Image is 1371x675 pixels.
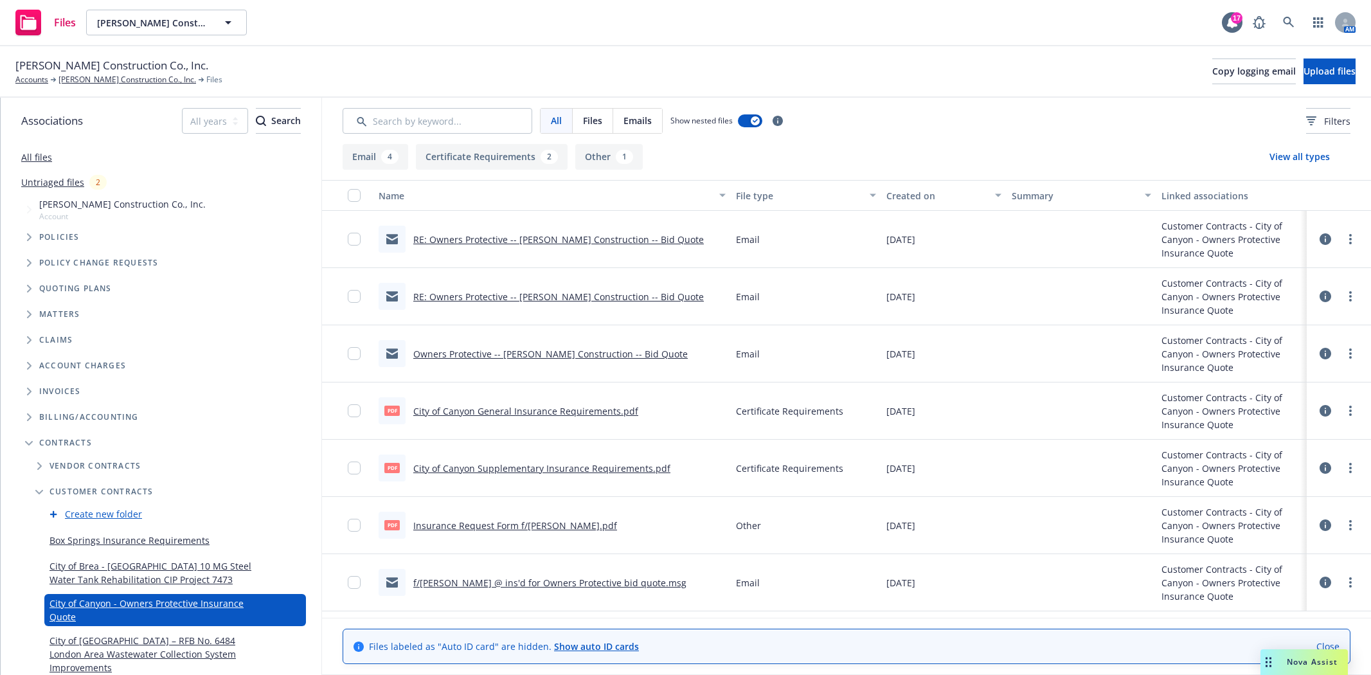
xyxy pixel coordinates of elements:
div: Drag to move [1260,649,1277,675]
input: Search by keyword... [343,108,532,134]
a: Accounts [15,74,48,85]
span: Copy logging email [1212,65,1296,77]
span: pdf [384,463,400,473]
span: Emails [623,114,652,127]
a: Files [10,4,81,40]
div: 1 [616,150,633,164]
button: SearchSearch [256,108,301,134]
div: Tree Example [1,195,321,404]
div: Customer Contracts - City of Canyon - Owners Protective Insurance Quote [1161,505,1302,546]
span: [DATE] [886,347,915,361]
a: more [1343,460,1358,476]
input: Toggle Row Selected [348,519,361,532]
span: Policy change requests [39,259,158,267]
span: Policies [39,233,80,241]
a: more [1343,575,1358,590]
a: Close [1316,640,1340,653]
button: [PERSON_NAME] Construction Co., Inc. [86,10,247,35]
span: Certificate Requirements [736,462,843,475]
input: Toggle Row Selected [348,290,361,303]
a: City of Canyon - Owners Protective Insurance Quote [49,597,255,624]
span: Matters [39,310,80,318]
a: Insurance Request Form f/[PERSON_NAME].pdf [413,519,617,532]
span: [DATE] [886,576,915,589]
div: 2 [541,150,558,164]
button: Copy logging email [1212,59,1296,84]
a: [PERSON_NAME] Construction Co., Inc. [58,74,196,85]
button: View all types [1249,144,1350,170]
a: City of Brea - [GEOGRAPHIC_DATA] 10 MG Steel Water Tank Rehabilitation CIP Project 7473 [49,559,255,586]
button: Nova Assist [1260,649,1348,675]
button: Upload files [1304,59,1356,84]
input: Toggle Row Selected [348,576,361,589]
span: [PERSON_NAME] Construction Co., Inc. [15,57,208,74]
div: Created on [886,189,987,203]
span: Email [736,290,760,303]
span: Show nested files [670,115,733,126]
div: 2 [89,175,107,190]
div: Customer Contracts - City of Canyon - Owners Protective Insurance Quote [1161,391,1302,431]
a: Search [1276,10,1302,35]
span: [DATE] [886,290,915,303]
a: City of Canyon General Insurance Requirements.pdf [413,405,638,417]
span: pdf [384,406,400,415]
button: Other [575,144,643,170]
span: [DATE] [886,519,915,532]
span: pdf [384,520,400,530]
a: more [1343,403,1358,419]
div: Customer Contracts - City of Canyon - Owners Protective Insurance Quote [1161,276,1302,317]
a: RE: Owners Protective -- [PERSON_NAME] Construction -- Bid Quote [413,291,704,303]
a: Owners Protective -- [PERSON_NAME] Construction -- Bid Quote [413,348,688,360]
svg: Search [256,116,266,126]
a: All files [21,151,52,163]
span: All [551,114,562,127]
span: Files [206,74,222,85]
span: Filters [1324,114,1350,128]
div: Customer Contracts - City of Canyon - Owners Protective Insurance Quote [1161,562,1302,603]
input: Toggle Row Selected [348,347,361,360]
span: Filters [1306,114,1350,128]
span: Claims [39,336,73,344]
span: Files labeled as "Auto ID card" are hidden. [369,640,639,653]
div: Search [256,109,301,133]
span: Vendor Contracts [49,462,141,470]
a: Report a Bug [1246,10,1272,35]
a: Create new folder [65,507,142,521]
div: 4 [381,150,399,164]
input: Select all [348,189,361,202]
div: Name [379,189,712,203]
span: Email [736,233,760,246]
a: City of Canyon Supplementary Insurance Requirements.pdf [413,462,670,474]
a: Box Springs Insurance Requirements [49,534,210,547]
span: Associations [21,113,83,129]
a: Untriaged files [21,175,84,189]
span: Account charges [39,362,126,370]
span: [PERSON_NAME] Construction Co., Inc. [39,197,206,211]
div: Summary [1012,189,1138,203]
a: more [1343,231,1358,247]
a: f/[PERSON_NAME] @ ins'd for Owners Protective bid quote.msg [413,577,686,589]
a: more [1343,517,1358,533]
div: Linked associations [1161,189,1302,203]
span: Files [54,17,76,28]
button: Linked associations [1156,180,1307,211]
span: Invoices [39,388,81,395]
a: Switch app [1305,10,1331,35]
span: [PERSON_NAME] Construction Co., Inc. [97,16,208,30]
div: Customer Contracts - City of Canyon - Owners Protective Insurance Quote [1161,219,1302,260]
span: Contracts [39,439,92,447]
span: Billing/Accounting [39,413,139,421]
a: more [1343,289,1358,304]
button: Summary [1007,180,1157,211]
div: Customer Contracts - City of Canyon - Owners Protective Insurance Quote [1161,448,1302,489]
input: Toggle Row Selected [348,233,361,246]
button: Name [373,180,731,211]
span: Email [736,347,760,361]
span: [DATE] [886,462,915,475]
a: RE: Owners Protective -- [PERSON_NAME] Construction -- Bid Quote [413,233,704,246]
span: Files [583,114,602,127]
span: Quoting plans [39,285,112,292]
span: Nova Assist [1287,656,1338,667]
a: City of [GEOGRAPHIC_DATA] – RFB No. 6484 London Area Wastewater Collection System Improvements [49,634,255,674]
div: 17 [1231,12,1242,24]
